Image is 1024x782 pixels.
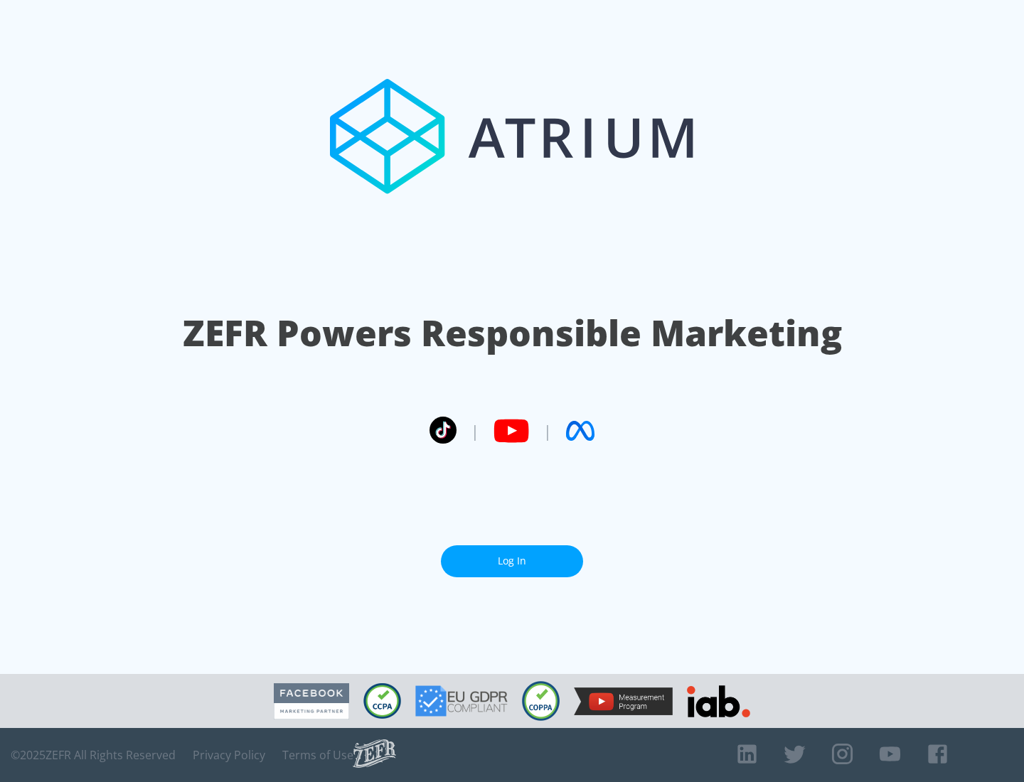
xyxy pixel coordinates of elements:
span: | [543,420,552,441]
img: IAB [687,685,750,717]
a: Terms of Use [282,748,353,762]
a: Privacy Policy [193,748,265,762]
span: © 2025 ZEFR All Rights Reserved [11,748,176,762]
a: Log In [441,545,583,577]
img: COPPA Compliant [522,681,560,721]
img: GDPR Compliant [415,685,508,717]
span: | [471,420,479,441]
img: CCPA Compliant [363,683,401,719]
img: YouTube Measurement Program [574,687,673,715]
img: Facebook Marketing Partner [274,683,349,719]
h1: ZEFR Powers Responsible Marketing [183,309,842,358]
